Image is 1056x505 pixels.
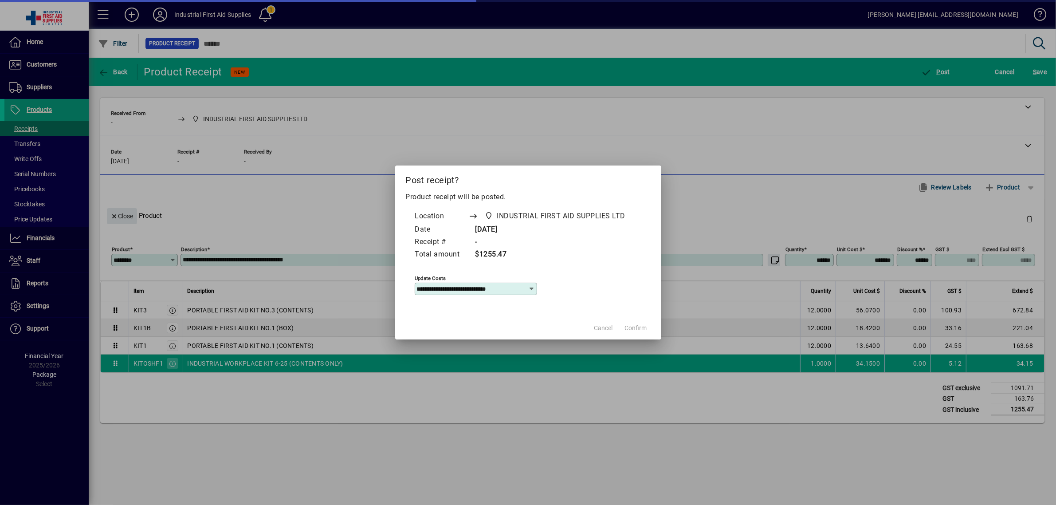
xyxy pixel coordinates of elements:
td: [DATE] [469,224,643,236]
td: $1255.47 [469,249,643,261]
mat-label: Update costs [415,275,446,281]
td: Date [415,224,469,236]
span: INDUSTRIAL FIRST AID SUPPLIES LTD [497,211,626,221]
span: INDUSTRIAL FIRST AID SUPPLIES LTD [483,210,629,222]
td: - [469,236,643,249]
td: Total amount [415,249,469,261]
p: Product receipt will be posted. [406,192,651,202]
td: Receipt # [415,236,469,249]
td: Location [415,209,469,224]
h2: Post receipt? [395,166,661,191]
